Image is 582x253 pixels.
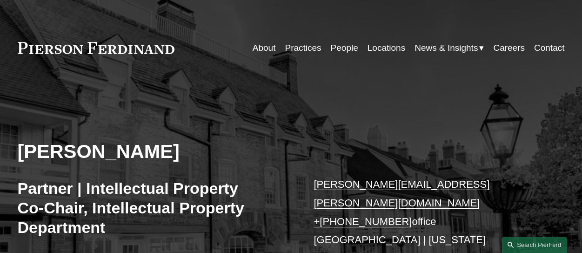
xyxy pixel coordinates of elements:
a: Locations [368,39,405,57]
a: + [314,216,320,227]
a: [PHONE_NUMBER] [320,216,412,227]
a: [PERSON_NAME][EMAIL_ADDRESS][PERSON_NAME][DOMAIN_NAME] [314,178,490,209]
a: Search this site [502,237,567,253]
a: Careers [493,39,525,57]
h2: [PERSON_NAME] [18,140,291,163]
a: folder dropdown [415,39,484,57]
a: Contact [534,39,564,57]
a: About [253,39,276,57]
a: People [331,39,358,57]
a: Practices [285,39,321,57]
span: News & Insights [415,40,478,56]
h3: Partner | Intellectual Property Co-Chair, Intellectual Property Department [18,178,291,237]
